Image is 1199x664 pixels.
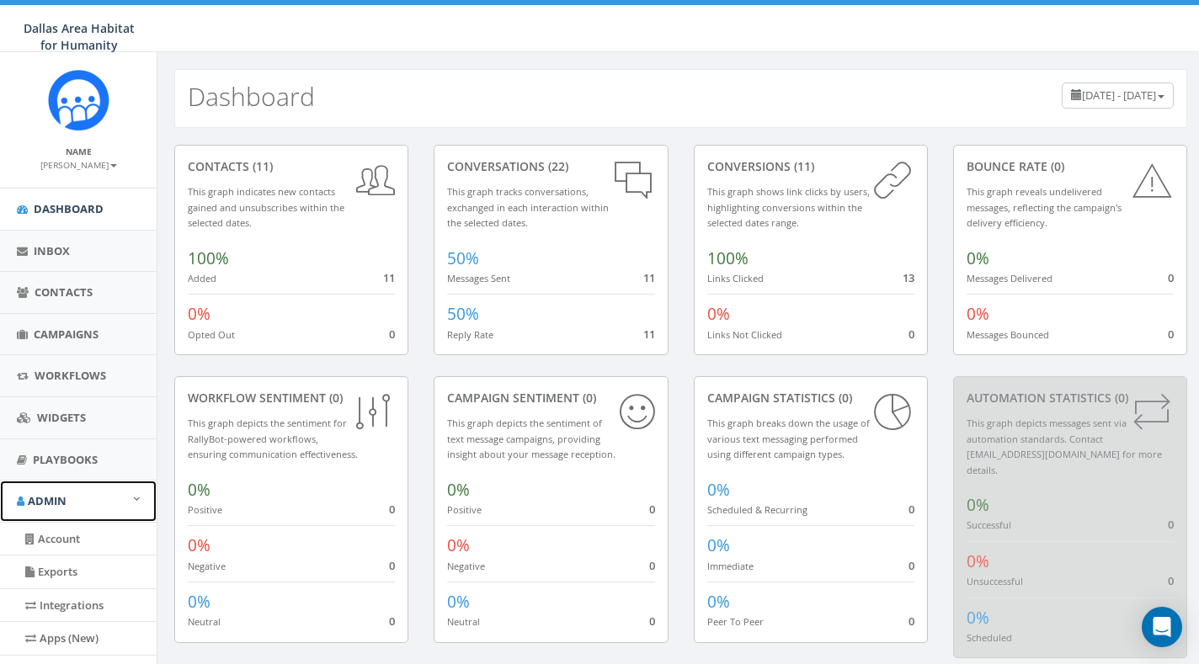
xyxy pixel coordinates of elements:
[649,558,655,573] span: 0
[1142,607,1182,647] div: Open Intercom Messenger
[447,591,470,613] span: 0%
[447,560,485,572] small: Negative
[967,303,989,325] span: 0%
[707,591,730,613] span: 0%
[447,328,493,341] small: Reply Rate
[967,158,1174,175] div: Bounce Rate
[188,534,210,556] span: 0%
[188,479,210,501] span: 0%
[389,614,395,629] span: 0
[47,69,110,132] img: Rally_Platform_Icon.png
[967,518,1011,531] small: Successful
[447,534,470,556] span: 0%
[383,270,395,285] span: 11
[967,328,1049,341] small: Messages Bounced
[188,417,358,460] small: This graph depicts the sentiment for RallyBot-powered workflows, ensuring communication effective...
[389,558,395,573] span: 0
[188,503,222,516] small: Positive
[389,327,395,342] span: 0
[35,284,93,300] span: Contacts
[707,303,730,325] span: 0%
[447,303,479,325] span: 50%
[447,503,482,516] small: Positive
[447,158,654,175] div: conversations
[835,390,852,406] span: (0)
[447,615,480,628] small: Neutral
[545,158,568,174] span: (22)
[249,158,273,174] span: (11)
[967,575,1023,587] small: Unsuccessful
[1168,270,1174,285] span: 0
[903,270,914,285] span: 13
[1047,158,1064,174] span: (0)
[967,185,1122,229] small: This graph reveals undelivered messages, reflecting the campaign's delivery efficiency.
[643,327,655,342] span: 11
[649,614,655,629] span: 0
[24,20,135,53] span: Dallas Area Habitat for Humanity
[707,390,914,406] div: Campaign Statistics
[188,185,344,229] small: This graph indicates new contacts gained and unsubscribes within the selected dates.
[967,631,1012,644] small: Scheduled
[967,390,1174,406] div: Automation Statistics
[967,607,989,629] span: 0%
[909,558,914,573] span: 0
[967,417,1162,476] small: This graph depicts messages sent via automation standards. Contact [EMAIL_ADDRESS][DOMAIN_NAME] f...
[1168,573,1174,588] span: 0
[34,243,70,258] span: Inbox
[28,493,67,508] span: Admin
[35,368,106,383] span: Workflows
[909,614,914,629] span: 0
[33,452,98,467] span: Playbooks
[707,158,914,175] div: conversions
[34,201,104,216] span: Dashboard
[188,303,210,325] span: 0%
[707,185,870,229] small: This graph shows link clicks by users, highlighting conversions within the selected dates range.
[1168,327,1174,342] span: 0
[707,328,782,341] small: Links Not Clicked
[579,390,596,406] span: (0)
[707,272,764,284] small: Links Clicked
[707,534,730,556] span: 0%
[707,503,807,516] small: Scheduled & Recurring
[1111,390,1128,406] span: (0)
[40,159,117,171] small: [PERSON_NAME]
[188,560,226,572] small: Negative
[447,272,510,284] small: Messages Sent
[1168,517,1174,532] span: 0
[188,272,216,284] small: Added
[326,390,343,406] span: (0)
[707,615,764,628] small: Peer To Peer
[649,502,655,517] span: 0
[188,158,395,175] div: contacts
[447,417,615,460] small: This graph depicts the sentiment of text message campaigns, providing insight about your message ...
[447,390,654,406] div: Campaign Sentiment
[909,327,914,342] span: 0
[909,502,914,517] span: 0
[34,327,99,342] span: Campaigns
[188,390,395,406] div: Workflow Sentiment
[707,560,754,572] small: Immediate
[66,146,92,157] small: Name
[188,328,235,341] small: Opted Out
[447,479,470,501] span: 0%
[188,247,229,269] span: 100%
[447,185,609,229] small: This graph tracks conversations, exchanged in each interaction within the selected dates.
[967,247,989,269] span: 0%
[188,615,221,628] small: Neutral
[37,410,86,425] span: Widgets
[707,479,730,501] span: 0%
[967,272,1052,284] small: Messages Delivered
[967,550,989,572] span: 0%
[188,591,210,613] span: 0%
[389,502,395,517] span: 0
[791,158,814,174] span: (11)
[40,157,117,172] a: [PERSON_NAME]
[188,82,315,110] h2: Dashboard
[643,270,655,285] span: 11
[707,247,749,269] span: 100%
[1082,88,1156,103] span: [DATE] - [DATE]
[447,247,479,269] span: 50%
[707,417,870,460] small: This graph breaks down the usage of various text messaging performed using different campaign types.
[967,494,989,516] span: 0%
